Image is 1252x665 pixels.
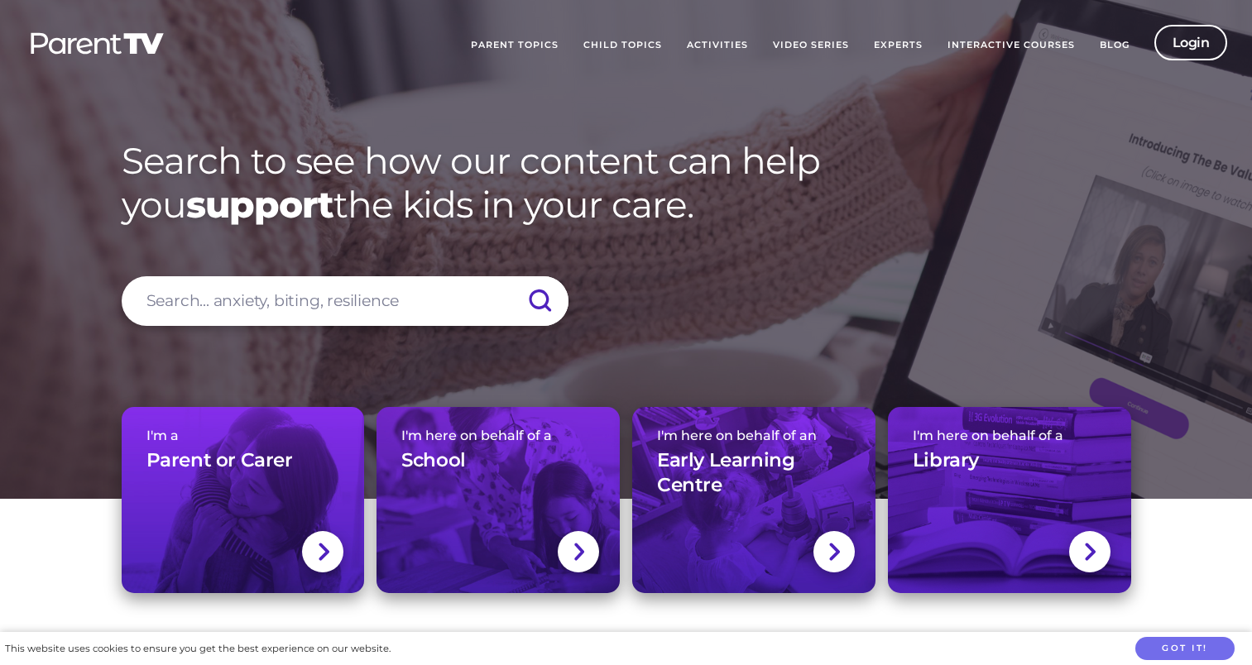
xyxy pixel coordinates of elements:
img: svg+xml;base64,PHN2ZyBlbmFibGUtYmFja2dyb3VuZD0ibmV3IDAgMCAxNC44IDI1LjciIHZpZXdCb3g9IjAgMCAxNC44ID... [573,541,585,562]
a: Parent Topics [458,25,571,66]
img: svg+xml;base64,PHN2ZyBlbmFibGUtYmFja2dyb3VuZD0ibmV3IDAgMCAxNC44IDI1LjciIHZpZXdCb3g9IjAgMCAxNC44ID... [1083,541,1096,562]
span: I'm a [146,428,340,443]
input: Search... anxiety, biting, resilience [122,276,568,326]
a: Blog [1087,25,1142,66]
span: I'm here on behalf of a [401,428,595,443]
h3: School [401,448,466,473]
a: I'm here on behalf of anEarly Learning Centre [632,407,875,593]
h3: Early Learning Centre [657,448,851,498]
a: Login [1154,25,1228,60]
a: Experts [861,25,935,66]
input: Submit [511,276,568,326]
a: I'm here on behalf of aSchool [377,407,620,593]
button: Got it! [1135,637,1235,661]
h3: Library [913,448,979,473]
h3: Parent or Carer [146,448,293,473]
h1: Search to see how our content can help you the kids in your care. [122,139,1131,227]
a: Activities [674,25,760,66]
img: svg+xml;base64,PHN2ZyBlbmFibGUtYmFja2dyb3VuZD0ibmV3IDAgMCAxNC44IDI1LjciIHZpZXdCb3g9IjAgMCAxNC44ID... [827,541,840,562]
a: I'm aParent or Carer [122,407,365,593]
a: Video Series [760,25,861,66]
span: I'm here on behalf of a [913,428,1106,443]
div: This website uses cookies to ensure you get the best experience on our website. [5,640,391,658]
img: svg+xml;base64,PHN2ZyBlbmFibGUtYmFja2dyb3VuZD0ibmV3IDAgMCAxNC44IDI1LjciIHZpZXdCb3g9IjAgMCAxNC44ID... [317,541,329,562]
span: I'm here on behalf of an [657,428,851,443]
a: I'm here on behalf of aLibrary [888,407,1131,593]
strong: support [186,182,333,227]
a: Child Topics [571,25,674,66]
a: Interactive Courses [935,25,1087,66]
img: parenttv-logo-white.4c85aaf.svg [29,31,165,55]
